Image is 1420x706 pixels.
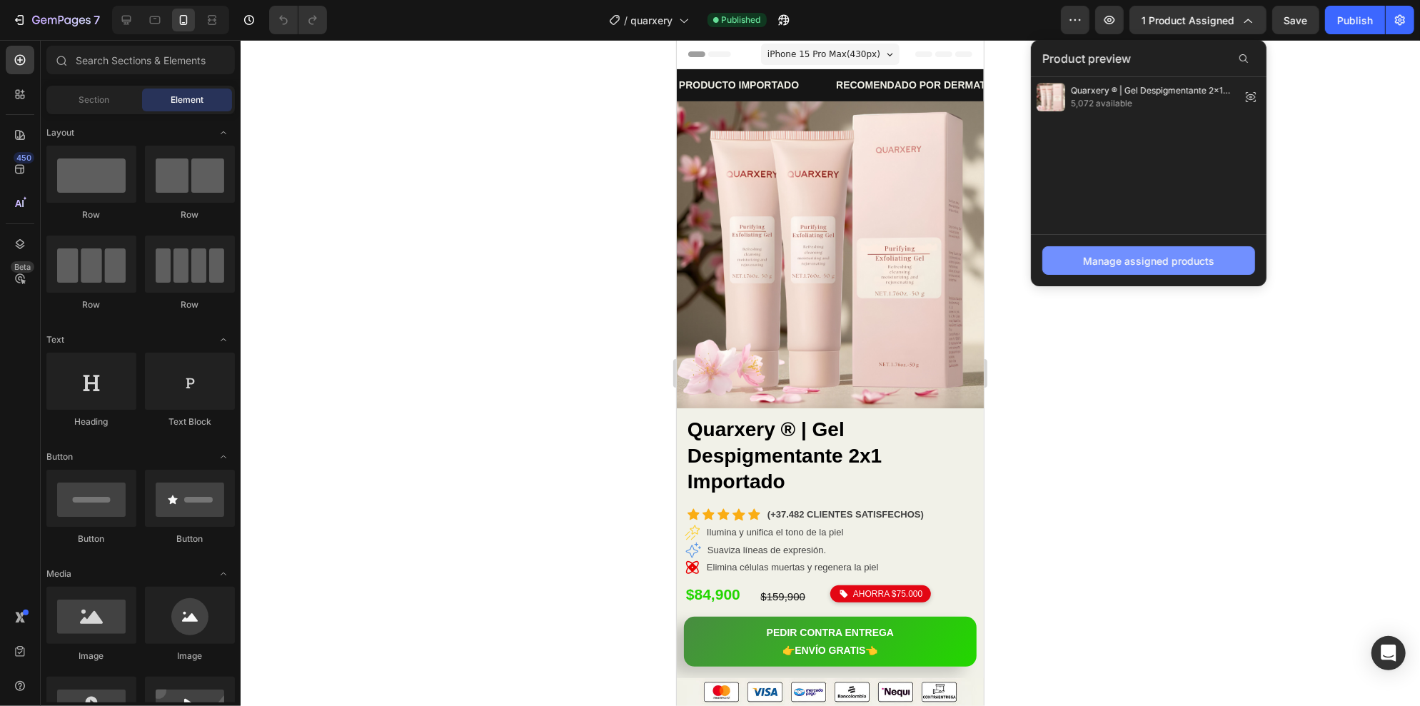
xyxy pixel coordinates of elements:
div: Row [46,208,136,221]
div: Heading [46,415,136,428]
span: Button [46,450,73,463]
img: preview-img [1037,83,1065,111]
div: Beta [11,261,34,273]
p: Ilumina y unifica el tono de la piel [30,485,167,500]
span: Layout [46,126,74,139]
input: Search Sections & Elements [46,46,235,74]
span: Save [1284,14,1308,26]
div: Row [46,298,136,311]
p: PEDIR CONTRA ENTREGA 👉ENVÍO GRATIS👈 [90,584,217,620]
span: Media [46,568,71,580]
button: Publish [1325,6,1385,34]
span: 5,072 available [1071,97,1235,110]
span: Element [171,94,203,106]
div: $84,900 [8,540,77,570]
span: Section [79,94,110,106]
button: <p>PEDIR CONTRA ENTREGA<br>👉ENVÍO GRATIS👈</p> [7,577,300,627]
div: Publish [1337,13,1373,28]
p: RECOMENDADO POR DERMATOLOGOS [159,36,353,54]
span: Published [722,14,761,26]
button: 7 [6,6,106,34]
div: $159,900 [83,548,154,565]
p: Suaviza líneas de expresión. [31,503,149,518]
div: Row [145,208,235,221]
div: Button [145,533,235,545]
span: Toggle open [212,328,235,351]
p: (+37.482 CLIENTES SATISFECHOS) [91,468,247,482]
div: Undo/Redo [269,6,327,34]
span: Text [46,333,64,346]
div: 450 [14,152,34,163]
span: / [625,13,628,28]
div: Manage assigned products [1083,253,1214,268]
span: quarxery [631,13,673,28]
div: Row [145,298,235,311]
p: 7 [94,11,100,29]
button: Manage assigned products [1042,246,1255,275]
span: 1 product assigned [1142,13,1234,28]
span: Toggle open [212,563,235,585]
span: Quarxery ® | Gel Despigmentante 2x1 Importado [1071,84,1235,97]
button: 1 product assigned [1129,6,1267,34]
p: Elimina células muertas y regenera la piel [30,520,202,535]
a: Quarxery ® | Gel Despigmentante 2x1 Importado [9,375,298,456]
div: Open Intercom Messenger [1371,636,1406,670]
iframe: Design area [677,40,984,706]
div: Text Block [145,415,235,428]
span: Toggle open [212,445,235,468]
div: Button [46,533,136,545]
div: Image [46,650,136,662]
span: Toggle open [212,121,235,144]
button: Save [1272,6,1319,34]
span: AHORRA $75.000 [176,548,246,560]
span: Product preview [1042,50,1131,67]
div: Image [145,650,235,662]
